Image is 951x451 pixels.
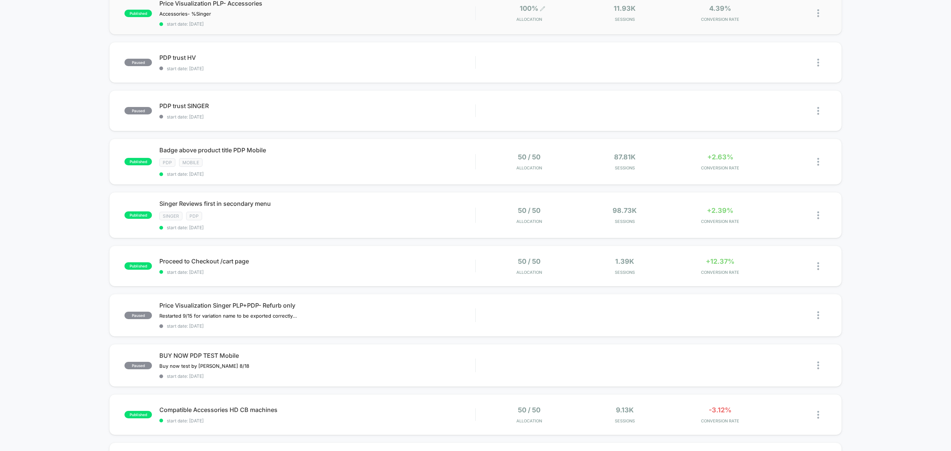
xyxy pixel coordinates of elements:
span: Buy now test by [PERSON_NAME] 8/18 [159,363,249,369]
span: paused [124,59,152,66]
img: close [817,211,819,219]
span: start date: [DATE] [159,323,475,329]
span: Sessions [579,219,671,224]
span: paused [124,362,152,369]
span: CONVERSION RATE [674,270,766,275]
img: close [817,411,819,419]
span: Sessions [579,270,671,275]
span: published [124,158,152,165]
span: 50 / 50 [518,257,541,265]
span: Singer [159,212,182,220]
span: published [124,411,152,418]
span: start date: [DATE] [159,171,475,177]
span: 4.39% [709,4,731,12]
span: Sessions [579,165,671,171]
span: Allocation [516,219,542,224]
span: Sessions [579,418,671,424]
span: published [124,10,152,17]
span: start date: [DATE] [159,225,475,230]
img: close [817,311,819,319]
span: start date: [DATE] [159,418,475,424]
span: Singer Reviews first in secondary menu [159,200,475,207]
span: Compatible Accessories HD CB machines [159,406,475,413]
img: close [817,107,819,115]
span: 9.13k [616,406,634,414]
span: PDP [159,158,175,167]
span: published [124,211,152,219]
span: Badge above product title PDP Mobile [159,146,475,154]
span: PDP trust SINGER [159,102,475,110]
span: start date: [DATE] [159,66,475,71]
span: CONVERSION RATE [674,17,766,22]
span: Allocation [516,270,542,275]
span: start date: [DATE] [159,269,475,275]
span: 1.39k [615,257,634,265]
span: +2.63% [707,153,733,161]
span: Allocation [516,17,542,22]
span: published [124,262,152,270]
span: Allocation [516,165,542,171]
span: 100% [520,4,538,12]
span: CONVERSION RATE [674,418,766,424]
img: close [817,158,819,166]
span: start date: [DATE] [159,373,475,379]
img: close [817,361,819,369]
span: Accessories- %Singer [159,11,211,17]
img: close [817,9,819,17]
span: CONVERSION RATE [674,219,766,224]
span: CONVERSION RATE [674,165,766,171]
span: start date: [DATE] [159,21,475,27]
span: 50 / 50 [518,207,541,214]
span: Proceed to Checkout /cart page [159,257,475,265]
span: PDP trust HV [159,54,475,61]
span: +2.39% [707,207,733,214]
span: PDP [186,212,202,220]
span: BUY NOW PDP TEST Mobile [159,352,475,359]
span: 50 / 50 [518,153,541,161]
span: Price Visualization Singer PLP+PDP- Refurb only [159,302,475,309]
span: 11.93k [614,4,636,12]
span: 98.73k [613,207,637,214]
span: start date: [DATE] [159,114,475,120]
img: close [817,59,819,66]
span: +12.37% [706,257,734,265]
span: Sessions [579,17,671,22]
span: 87.81k [614,153,636,161]
span: Allocation [516,418,542,424]
span: paused [124,107,152,114]
img: close [817,262,819,270]
span: paused [124,312,152,319]
span: Restarted 9/15 for variation name to be exported correctly for reporting. Singer Refurb discount-... [159,313,297,319]
span: Mobile [179,158,202,167]
span: -3.12% [709,406,731,414]
span: 50 / 50 [518,406,541,414]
